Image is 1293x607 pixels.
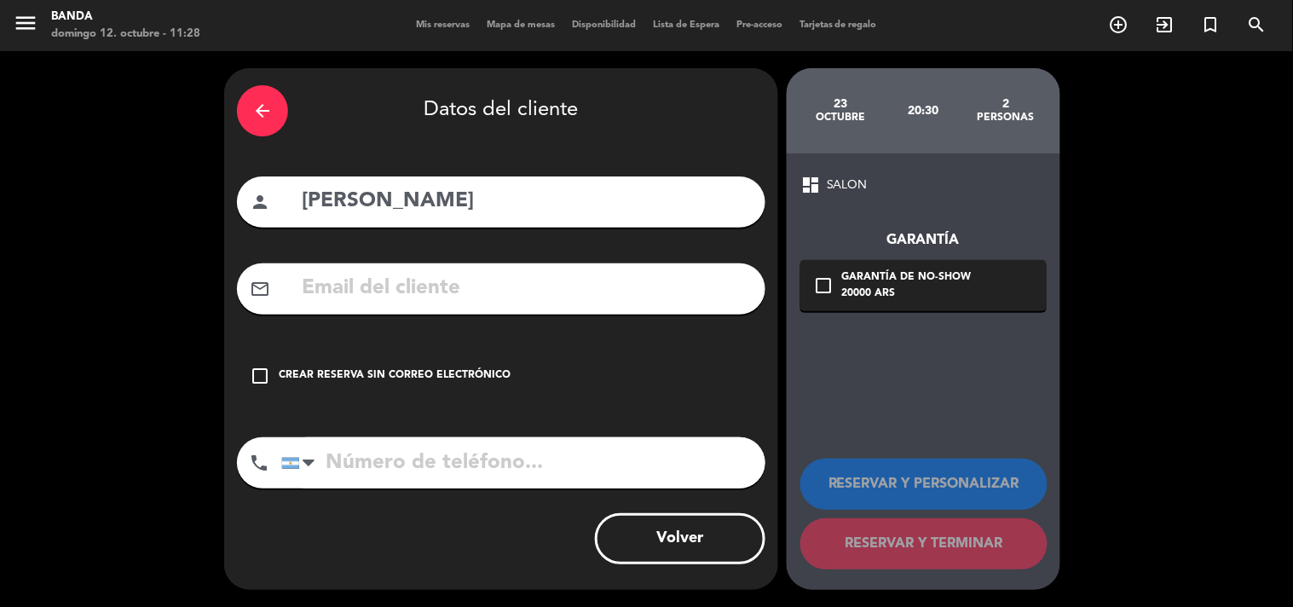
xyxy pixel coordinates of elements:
[563,20,644,30] span: Disponibilidad
[250,192,270,212] i: person
[813,275,834,296] i: check_box_outline_blank
[51,26,200,43] div: domingo 12. octubre - 11:28
[237,81,765,141] div: Datos del cliente
[800,229,1047,251] div: Garantía
[300,184,753,219] input: Nombre del cliente
[800,518,1048,569] button: RESERVAR Y TERMINAR
[250,366,270,386] i: check_box_outline_blank
[252,101,273,121] i: arrow_back
[478,20,563,30] span: Mapa de mesas
[882,81,965,141] div: 20:30
[407,20,478,30] span: Mis reservas
[249,453,269,473] i: phone
[1247,14,1267,35] i: search
[51,9,200,26] div: Banda
[842,286,972,303] div: 20000 ARS
[791,20,886,30] span: Tarjetas de regalo
[728,20,791,30] span: Pre-acceso
[13,10,38,42] button: menu
[799,111,882,124] div: octubre
[250,279,270,299] i: mail_outline
[799,97,882,111] div: 23
[281,437,765,488] input: Número de teléfono...
[1155,14,1175,35] i: exit_to_app
[965,111,1048,124] div: personas
[965,97,1048,111] div: 2
[1109,14,1129,35] i: add_circle_outline
[842,269,972,286] div: Garantía de no-show
[300,271,753,306] input: Email del cliente
[800,459,1048,510] button: RESERVAR Y PERSONALIZAR
[595,513,765,564] button: Volver
[800,175,821,195] span: dashboard
[282,438,321,488] div: Argentina: +54
[827,176,868,195] span: SALON
[279,367,511,384] div: Crear reserva sin correo electrónico
[644,20,728,30] span: Lista de Espera
[1201,14,1221,35] i: turned_in_not
[13,10,38,36] i: menu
